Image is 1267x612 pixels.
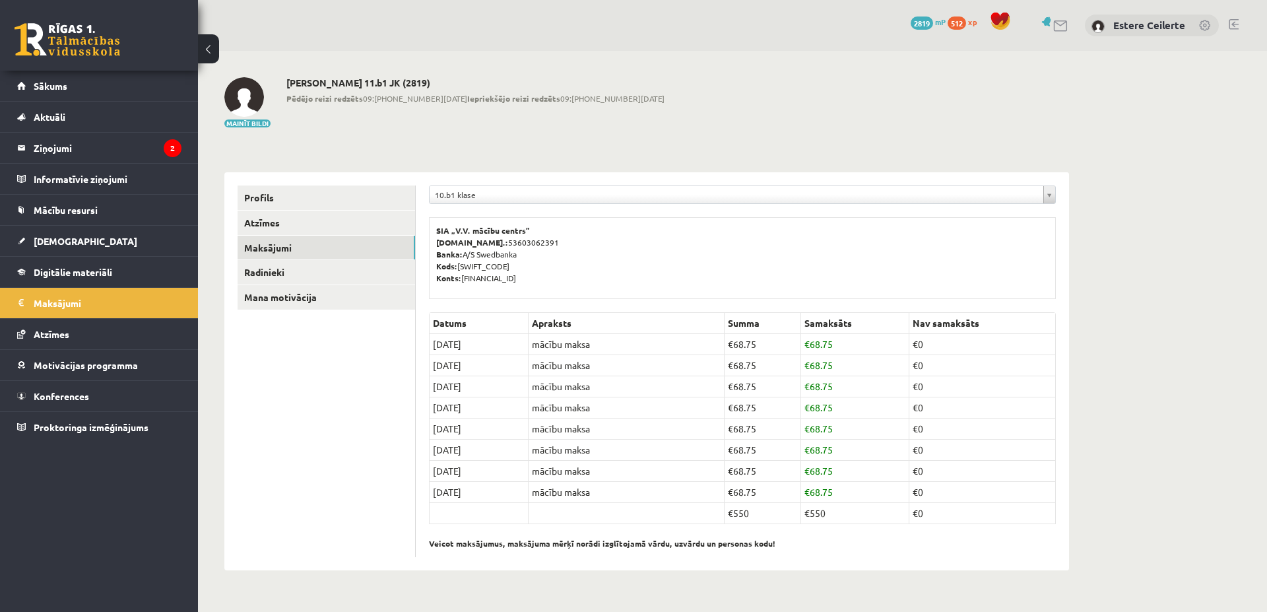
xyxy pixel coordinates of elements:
[34,359,138,371] span: Motivācijas programma
[804,359,810,371] span: €
[1113,18,1185,32] a: Estere Ceilerte
[911,17,946,27] a: 2819 mP
[529,397,725,419] td: mācību maksa
[34,266,112,278] span: Digitālie materiāli
[968,17,977,27] span: xp
[34,164,181,194] legend: Informatīvie ziņojumi
[15,23,120,56] a: Rīgas 1. Tālmācības vidusskola
[804,465,810,477] span: €
[34,235,137,247] span: [DEMOGRAPHIC_DATA]
[529,482,725,503] td: mācību maksa
[17,226,181,256] a: [DEMOGRAPHIC_DATA]
[801,461,909,482] td: 68.75
[238,236,415,260] a: Maksājumi
[804,423,810,434] span: €
[724,397,801,419] td: 68.75
[801,376,909,397] td: 68.75
[1091,20,1105,33] img: Estere Ceilerte
[801,355,909,376] td: 68.75
[17,71,181,101] a: Sākums
[804,380,810,392] span: €
[436,273,461,283] b: Konts:
[34,111,65,123] span: Aktuāli
[430,313,529,334] th: Datums
[728,423,733,434] span: €
[728,380,733,392] span: €
[804,338,810,350] span: €
[804,444,810,456] span: €
[909,503,1056,524] td: €0
[529,461,725,482] td: mācību maksa
[238,285,415,310] a: Mana motivācija
[436,224,1049,284] p: 53603062391 A/S Swedbanka [SWIFT_CODE] [FINANCIAL_ID]
[430,482,529,503] td: [DATE]
[909,334,1056,355] td: €0
[436,225,531,236] b: SIA „V.V. mācību centrs”
[17,288,181,318] a: Maksājumi
[430,376,529,397] td: [DATE]
[724,355,801,376] td: 68.75
[909,482,1056,503] td: €0
[34,328,69,340] span: Atzīmes
[529,440,725,461] td: mācību maksa
[948,17,983,27] a: 512 xp
[34,390,89,402] span: Konferences
[724,461,801,482] td: 68.75
[529,419,725,440] td: mācību maksa
[909,419,1056,440] td: €0
[17,381,181,411] a: Konferences
[911,17,933,30] span: 2819
[34,421,148,433] span: Proktoringa izmēģinājums
[430,334,529,355] td: [DATE]
[34,204,98,216] span: Mācību resursi
[286,77,665,88] h2: [PERSON_NAME] 11.b1 JK (2819)
[728,486,733,498] span: €
[430,186,1055,203] a: 10.b1 klase
[801,503,909,524] td: €550
[430,440,529,461] td: [DATE]
[17,350,181,380] a: Motivācijas programma
[435,186,1038,203] span: 10.b1 klase
[935,17,946,27] span: mP
[430,397,529,419] td: [DATE]
[529,313,725,334] th: Apraksts
[801,419,909,440] td: 68.75
[286,93,363,104] b: Pēdējo reizi redzēts
[224,77,264,117] img: Estere Ceilerte
[286,92,665,104] span: 09:[PHONE_NUMBER][DATE] 09:[PHONE_NUMBER][DATE]
[909,313,1056,334] th: Nav samaksāts
[429,538,775,549] b: Veicot maksājumus, maksājuma mērķī norādi izglītojamā vārdu, uzvārdu un personas kodu!
[436,249,463,259] b: Banka:
[238,186,415,210] a: Profils
[238,211,415,235] a: Atzīmes
[529,355,725,376] td: mācību maksa
[17,133,181,163] a: Ziņojumi2
[728,401,733,413] span: €
[724,313,801,334] th: Summa
[728,359,733,371] span: €
[724,376,801,397] td: 68.75
[34,80,67,92] span: Sākums
[724,334,801,355] td: 68.75
[728,444,733,456] span: €
[436,261,457,271] b: Kods:
[724,440,801,461] td: 68.75
[948,17,966,30] span: 512
[17,164,181,194] a: Informatīvie ziņojumi
[238,260,415,285] a: Radinieki
[436,237,508,248] b: [DOMAIN_NAME].:
[909,461,1056,482] td: €0
[17,195,181,225] a: Mācību resursi
[529,334,725,355] td: mācību maksa
[909,440,1056,461] td: €0
[17,319,181,349] a: Atzīmes
[909,376,1056,397] td: €0
[728,465,733,477] span: €
[724,419,801,440] td: 68.75
[34,133,181,163] legend: Ziņojumi
[17,102,181,132] a: Aktuāli
[724,482,801,503] td: 68.75
[909,355,1056,376] td: €0
[430,419,529,440] td: [DATE]
[17,412,181,442] a: Proktoringa izmēģinājums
